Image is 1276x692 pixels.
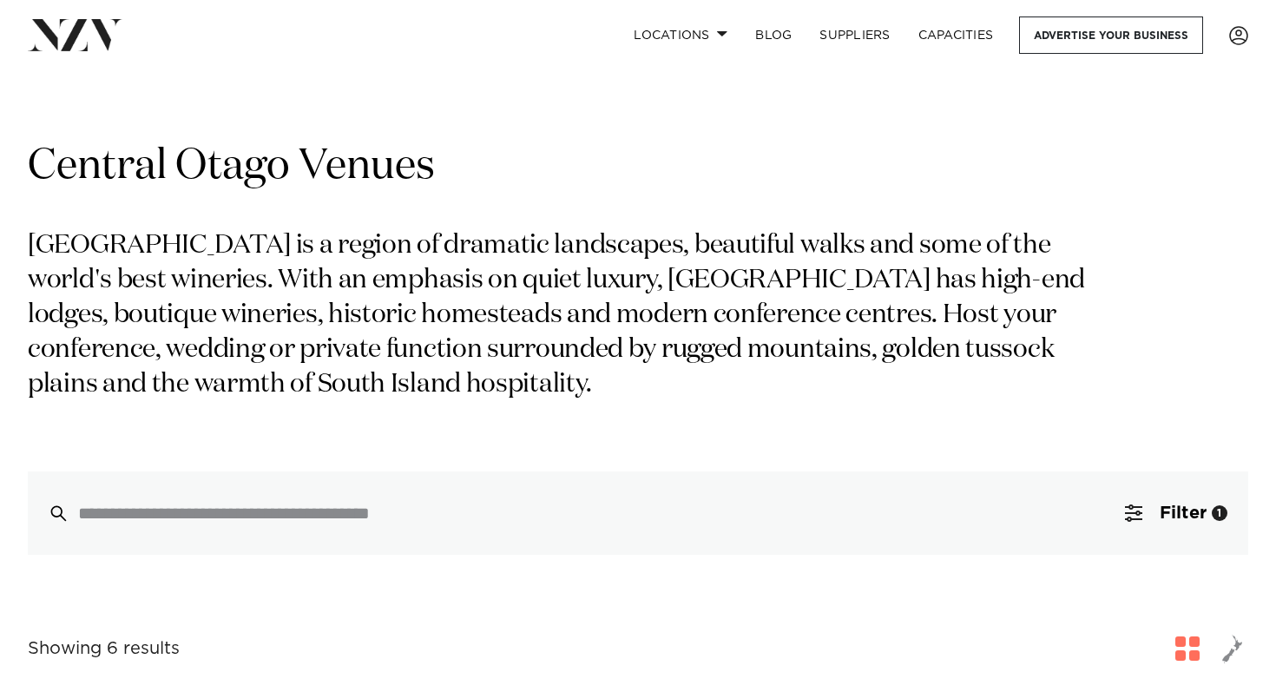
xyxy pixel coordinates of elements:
[904,16,1008,54] a: Capacities
[28,19,122,50] img: nzv-logo.png
[806,16,904,54] a: SUPPLIERS
[1212,505,1227,521] div: 1
[28,229,1101,402] p: [GEOGRAPHIC_DATA] is a region of dramatic landscapes, beautiful walks and some of the world's bes...
[1160,504,1207,522] span: Filter
[28,140,1248,194] h1: Central Otago Venues
[1104,471,1248,555] button: Filter1
[28,636,180,662] div: Showing 6 results
[620,16,741,54] a: Locations
[1019,16,1203,54] a: Advertise your business
[741,16,806,54] a: BLOG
